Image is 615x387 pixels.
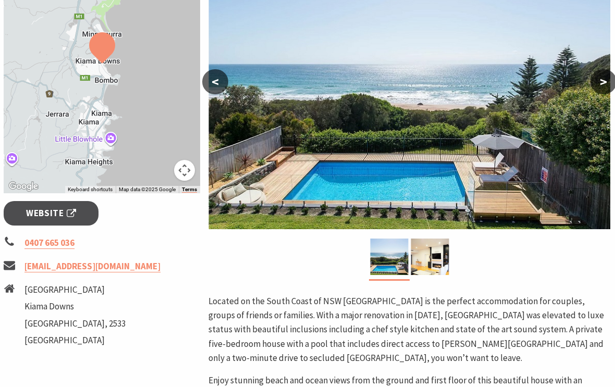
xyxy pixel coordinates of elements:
[25,317,126,331] li: [GEOGRAPHIC_DATA], 2533
[7,180,41,193] img: Google
[25,299,126,314] li: Kiama Downs
[7,180,41,193] a: Click to see this area on Google Maps
[25,237,75,249] a: 0407 665 036
[25,260,161,272] a: [EMAIL_ADDRESS][DOMAIN_NAME]
[25,283,126,297] li: [GEOGRAPHIC_DATA]
[4,201,99,226] a: Website
[175,160,195,181] button: Map camera controls
[119,186,176,192] span: Map data ©2025 Google
[68,186,113,193] button: Keyboard shortcuts
[27,206,77,220] span: Website
[182,186,198,193] a: Terms (opens in new tab)
[203,69,229,94] button: <
[209,295,605,364] span: Located on the South Coast of NSW [GEOGRAPHIC_DATA] is the perfect accommodation for couples, gro...
[25,333,126,347] li: [GEOGRAPHIC_DATA]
